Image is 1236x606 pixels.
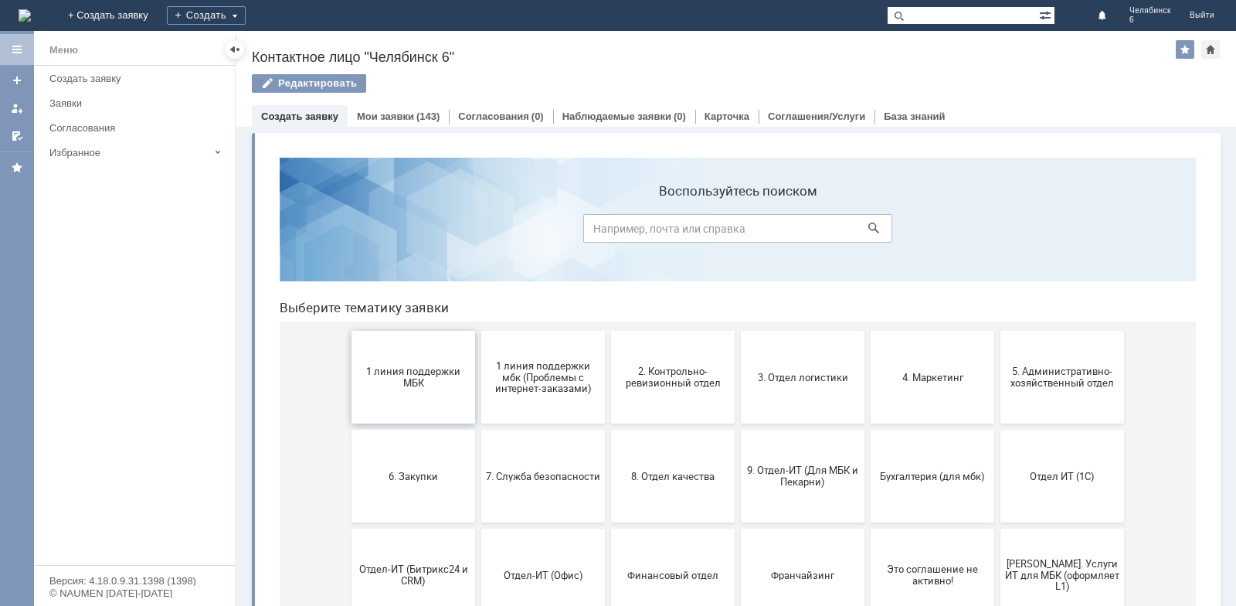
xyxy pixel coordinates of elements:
[478,424,593,435] span: Франчайзинг
[19,9,31,22] img: logo
[89,220,203,243] span: 1 линия поддержки МБК
[49,122,226,134] div: Согласования
[705,111,749,122] a: Карточка
[219,424,333,435] span: Отдел-ИТ (Офис)
[738,412,852,447] span: [PERSON_NAME]. Услуги ИТ для МБК (оформляет L1)
[261,111,338,122] a: Создать заявку
[458,111,529,122] a: Согласования
[167,6,246,25] div: Создать
[19,9,31,22] a: Перейти на домашнюю страницу
[608,418,722,441] span: Это соглашение не активно!
[49,147,209,158] div: Избранное
[5,96,29,121] a: Мои заявки
[474,284,597,377] button: 9. Отдел-ИТ (Для МБК и Пекарни)
[608,226,722,237] span: 4. Маркетинг
[316,38,625,53] label: Воспользуйтесь поиском
[738,220,852,243] span: 5. Административно-хозяйственный отдел
[344,284,467,377] button: 8. Отдел качества
[49,588,219,598] div: © NAUMEN [DATE]-[DATE]
[478,319,593,342] span: 9. Отдел-ИТ (Для МБК и Пекарни)
[344,383,467,476] button: Финансовый отдел
[214,284,338,377] button: 7. Служба безопасности
[49,97,226,109] div: Заявки
[608,325,722,336] span: Бухгалтерия (для мбк)
[43,91,232,115] a: Заявки
[348,220,463,243] span: 2. Контрольно-ревизионный отдел
[1129,15,1171,25] span: 6
[12,155,929,170] header: Выберите тематику заявки
[357,111,414,122] a: Мои заявки
[562,111,671,122] a: Наблюдаемые заявки
[89,418,203,441] span: Отдел-ИТ (Битрикс24 и CRM)
[89,523,203,534] span: не актуален
[219,214,333,249] span: 1 линия поддержки мбк (Проблемы с интернет-заказами)
[603,284,727,377] button: Бухгалтерия (для мбк)
[674,111,686,122] div: (0)
[316,69,625,97] input: Например, почта или справка
[252,49,1176,65] div: Контактное лицо "Челябинск 6"
[49,576,219,586] div: Версия: 4.18.0.9.31.1398 (1398)
[1039,7,1054,22] span: Расширенный поиск
[733,383,857,476] button: [PERSON_NAME]. Услуги ИТ для МБК (оформляет L1)
[84,186,208,278] button: 1 линия поддержки МБК
[5,124,29,148] a: Мои согласования
[478,226,593,237] span: 3. Отдел логистики
[49,73,226,84] div: Создать заявку
[1176,40,1194,59] div: Добавить в избранное
[219,325,333,336] span: 7. Служба безопасности
[43,66,232,90] a: Создать заявку
[1201,40,1220,59] div: Сделать домашней страницей
[474,383,597,476] button: Франчайзинг
[348,424,463,435] span: Финансовый отдел
[474,186,597,278] button: 3. Отдел логистики
[226,40,244,59] div: Скрыть меню
[733,284,857,377] button: Отдел ИТ (1С)
[531,111,544,122] div: (0)
[416,111,440,122] div: (143)
[49,41,78,60] div: Меню
[84,383,208,476] button: Отдел-ИТ (Битрикс24 и CRM)
[214,186,338,278] button: 1 линия поддержки мбк (Проблемы с интернет-заказами)
[348,325,463,336] span: 8. Отдел качества
[768,111,865,122] a: Соглашения/Услуги
[344,186,467,278] button: 2. Контрольно-ревизионный отдел
[43,116,232,140] a: Согласования
[884,111,945,122] a: База знаний
[603,186,727,278] button: 4. Маркетинг
[84,482,208,575] button: не актуален
[5,68,29,93] a: Создать заявку
[89,325,203,336] span: 6. Закупки
[214,383,338,476] button: Отдел-ИТ (Офис)
[733,186,857,278] button: 5. Административно-хозяйственный отдел
[738,325,852,336] span: Отдел ИТ (1С)
[1129,6,1171,15] span: Челябинск
[84,284,208,377] button: 6. Закупки
[603,383,727,476] button: Это соглашение не активно!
